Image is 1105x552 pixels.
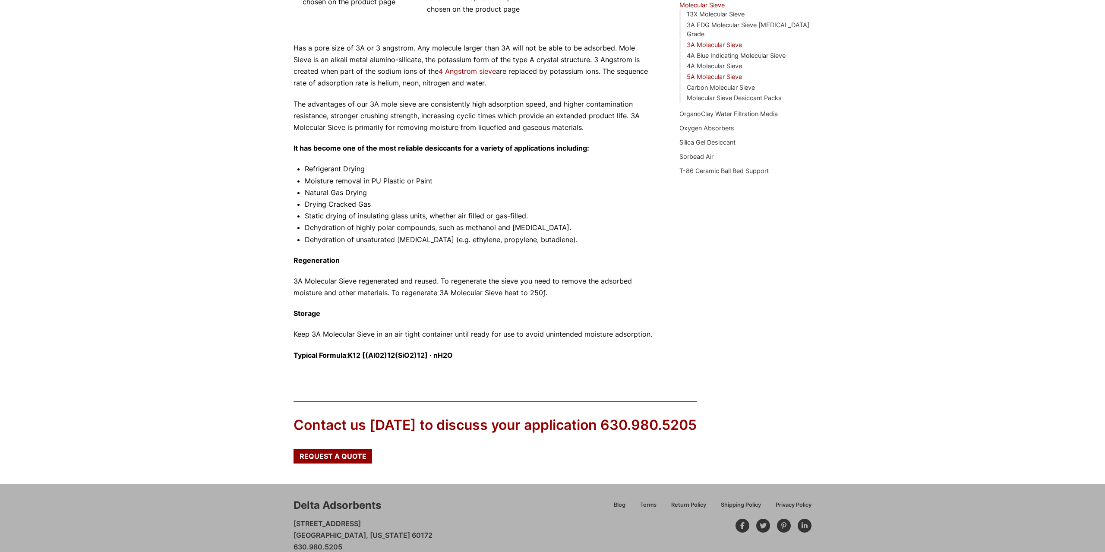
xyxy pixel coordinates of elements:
[714,500,768,515] a: Shipping Policy
[671,502,706,508] span: Return Policy
[679,110,778,117] a: OrganoClay Water Filtration Media
[305,210,654,222] li: Static drying of insulating glass units, whether air filled or gas-filled.
[679,167,769,174] a: T-86 Ceramic Ball Bed Support
[768,500,811,515] a: Privacy Policy
[294,144,589,152] strong: It has become one of the most reliable desiccants for a variety of applications including:
[348,351,453,360] strong: K12 [(Al02)12(SiO2)12] · nH2O
[305,222,654,233] li: Dehydration of highly polar compounds, such as methanol and [MEDICAL_DATA].
[679,139,736,146] a: Silica Gel Desiccant
[640,502,657,508] span: Terms
[294,350,654,361] p: :
[439,67,496,76] a: 4 Angstrom sieve
[687,84,755,91] a: Carbon Molecular Sieve
[679,153,714,160] a: Sorbead Air
[294,328,654,340] p: Keep 3A Molecular Sieve in an air tight container until ready for use to avoid unintended moistur...
[294,498,381,513] div: Delta Adsorbents
[294,275,654,299] p: 3A Molecular Sieve regenerated and reused. To regenerate the sieve you need to remove the adsorbe...
[687,41,742,48] a: 3A Molecular Sieve
[687,52,786,59] a: 4A Blue Indicating Molecular Sieve
[679,124,734,132] a: Oxygen Absorbers
[294,416,697,435] div: Contact us [DATE] to discuss your application 630.980.5205
[687,10,745,18] a: 13X Molecular Sieve
[294,309,320,318] strong: Storage
[294,449,372,464] a: Request a Quote
[687,62,742,69] a: 4A Molecular Sieve
[687,94,782,101] a: Molecular Sieve Desiccant Packs
[305,234,654,246] li: Dehydration of unsaturated [MEDICAL_DATA] (e.g. ethylene, propylene, butadiene).
[305,187,654,199] li: Natural Gas Drying
[305,163,654,175] li: Refrigerant Drying
[721,502,761,508] span: Shipping Policy
[294,256,340,265] strong: Regeneration
[687,73,742,80] a: 5A Molecular Sieve
[614,502,625,508] span: Blog
[687,21,809,38] a: 3A EDG Molecular Sieve [MEDICAL_DATA] Grade
[300,453,366,460] span: Request a Quote
[294,351,346,360] strong: Typical Formula
[664,500,714,515] a: Return Policy
[294,42,654,89] p: Has a pore size of 3A or 3 angstrom. Any molecule larger than 3A will not be able to be adsorbed....
[294,98,654,134] p: The advantages of our 3A mole sieve are consistently high adsorption speed, and higher contaminat...
[606,500,633,515] a: Blog
[305,175,654,187] li: Moisture removal in PU Plastic or Paint
[679,1,725,9] a: Molecular Sieve
[776,502,811,508] span: Privacy Policy
[305,199,654,210] li: Drying Cracked Gas
[633,500,664,515] a: Terms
